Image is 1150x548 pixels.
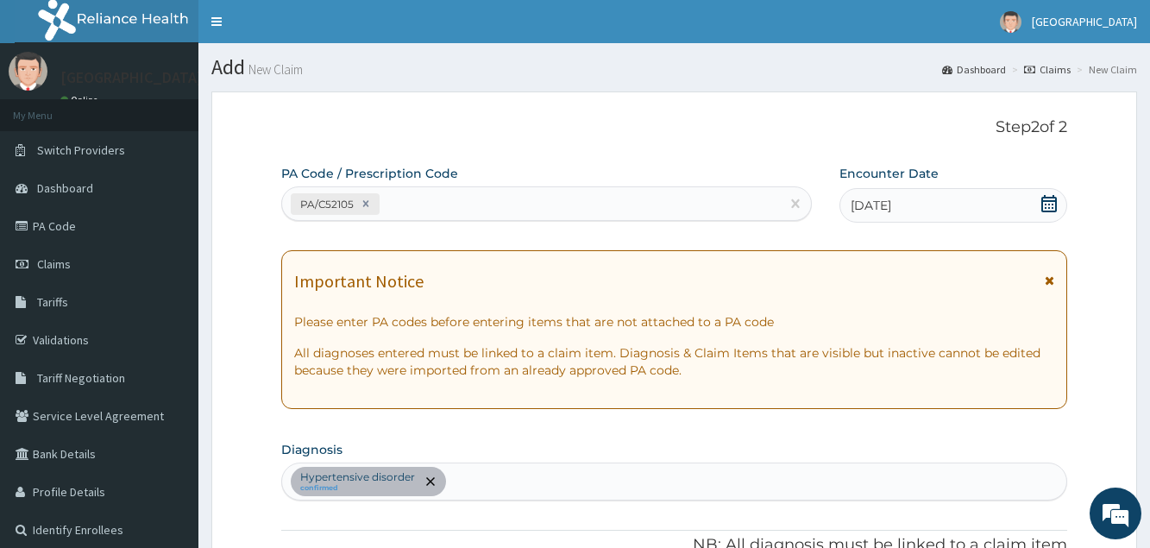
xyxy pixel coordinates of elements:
li: New Claim [1072,62,1137,77]
p: Step 2 of 2 [281,118,1066,137]
a: Online [60,94,102,106]
h1: Add [211,56,1137,79]
label: PA Code / Prescription Code [281,165,458,182]
span: [GEOGRAPHIC_DATA] [1032,14,1137,29]
label: Diagnosis [281,441,342,458]
span: Dashboard [37,180,93,196]
img: User Image [1000,11,1021,33]
div: PA/C52105 [295,194,356,214]
p: Please enter PA codes before entering items that are not attached to a PA code [294,313,1053,331]
small: New Claim [245,63,303,76]
a: Dashboard [942,62,1006,77]
p: All diagnoses entered must be linked to a claim item. Diagnosis & Claim Items that are visible bu... [294,344,1053,379]
a: Claims [1024,62,1071,77]
span: Switch Providers [37,142,125,158]
small: confirmed [300,484,415,493]
span: [DATE] [851,197,891,214]
h1: Important Notice [294,272,424,291]
span: Tariff Negotiation [37,370,125,386]
label: Encounter Date [839,165,939,182]
span: Claims [37,256,71,272]
span: Tariffs [37,294,68,310]
p: Hypertensive disorder [300,470,415,484]
span: remove selection option [423,474,438,489]
img: User Image [9,52,47,91]
p: [GEOGRAPHIC_DATA] [60,70,203,85]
